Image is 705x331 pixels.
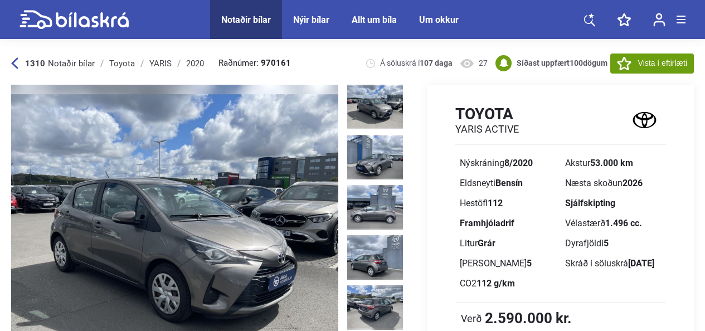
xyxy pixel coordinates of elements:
[477,278,515,289] b: 112 g/km
[261,59,291,67] b: 970161
[347,235,403,280] img: 1748956845_8374757265194405550_21256817921810315.jpg
[221,14,271,25] a: Notaðir bílar
[347,135,403,179] img: 1748956844_7558298438928626504_21256817150816843.jpg
[460,279,556,288] div: CO2
[109,59,135,68] div: Toyota
[380,58,453,69] span: Á söluskrá í
[347,85,403,129] img: 1748956844_8775529690785338902_21256816698723530.jpg
[460,218,514,228] b: Framhjóladrif
[570,59,583,67] span: 100
[461,313,482,324] span: Verð
[565,219,662,228] div: Vélastærð
[623,104,666,136] img: logo Toyota YARIS ACTIVE
[565,239,662,248] div: Dyrafjöldi
[478,238,495,249] b: Grár
[479,58,488,69] span: 27
[460,239,556,248] div: Litur
[495,178,523,188] b: Bensín
[293,14,329,25] a: Nýir bílar
[460,159,556,168] div: Nýskráning
[565,259,662,268] div: Skráð í söluskrá
[565,198,615,208] b: Sjálfskipting
[628,258,654,269] b: [DATE]
[605,218,642,228] b: 1.496 cc.
[460,179,556,188] div: Eldsneyti
[485,311,572,325] b: 2.590.000 kr.
[488,198,503,208] b: 112
[149,59,172,68] div: YARIS
[565,179,662,188] div: Næsta skoðun
[610,53,694,74] button: Vista í eftirlæti
[420,59,453,67] b: 107 daga
[460,259,556,268] div: [PERSON_NAME]
[419,14,459,25] a: Um okkur
[352,14,397,25] a: Allt um bíla
[455,123,519,135] h2: YARIS ACTIVE
[638,57,687,69] span: Vista í eftirlæti
[186,59,204,68] div: 2020
[347,285,403,330] img: 1748956845_5291306232326639647_21256818288051508.jpg
[604,238,609,249] b: 5
[460,199,556,208] div: Hestöfl
[517,59,607,67] b: Síðast uppfært dögum
[25,59,45,69] b: 1310
[48,59,95,69] span: Notaðir bílar
[565,159,662,168] div: Akstur
[347,185,403,230] img: 1748956845_8563082944539695682_21256817562299368.jpg
[653,13,665,27] img: user-login.svg
[455,105,519,123] h1: Toyota
[623,178,643,188] b: 2026
[504,158,533,168] b: 8/2020
[590,158,633,168] b: 53.000 km
[218,59,291,67] span: Raðnúmer:
[527,258,532,269] b: 5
